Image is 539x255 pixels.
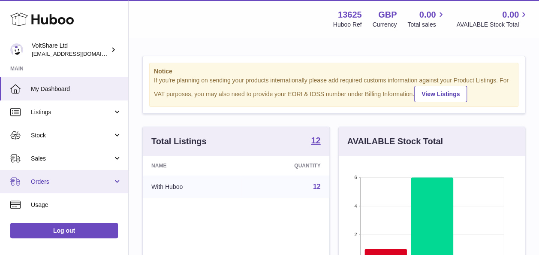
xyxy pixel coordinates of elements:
a: View Listings [414,86,467,102]
td: With Huboo [143,176,241,198]
span: [EMAIL_ADDRESS][DOMAIN_NAME] [32,50,126,57]
div: Currency [373,21,397,29]
span: My Dashboard [31,85,122,93]
h3: Total Listings [151,136,207,147]
strong: Notice [154,67,514,76]
div: VoltShare Ltd [32,42,109,58]
span: 0.00 [419,9,436,21]
strong: GBP [378,9,397,21]
span: Listings [31,108,113,116]
th: Name [143,156,241,176]
div: If you're planning on sending your products internationally please add required customs informati... [154,76,514,102]
span: 0.00 [502,9,519,21]
strong: 12 [311,136,320,145]
th: Quantity [241,156,329,176]
a: Log out [10,223,118,238]
a: 12 [311,136,320,146]
span: Total sales [407,21,446,29]
a: 12 [313,183,321,190]
div: Huboo Ref [333,21,362,29]
span: Usage [31,201,122,209]
span: AVAILABLE Stock Total [456,21,529,29]
img: info@voltshare.co.uk [10,43,23,56]
span: Sales [31,155,113,163]
h3: AVAILABLE Stock Total [347,136,443,147]
text: 4 [354,203,357,209]
span: Orders [31,178,113,186]
span: Stock [31,131,113,140]
a: 0.00 AVAILABLE Stock Total [456,9,529,29]
text: 6 [354,175,357,180]
text: 2 [354,232,357,237]
a: 0.00 Total sales [407,9,446,29]
strong: 13625 [338,9,362,21]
